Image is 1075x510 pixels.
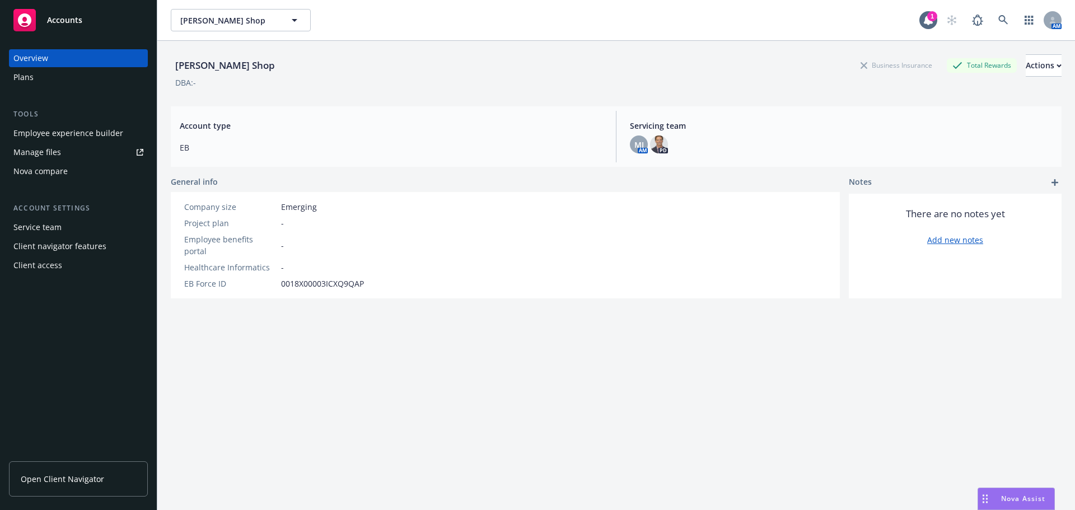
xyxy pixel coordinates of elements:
[1018,9,1040,31] a: Switch app
[855,58,938,72] div: Business Insurance
[13,143,61,161] div: Manage files
[184,201,277,213] div: Company size
[9,109,148,120] div: Tools
[184,278,277,289] div: EB Force ID
[175,77,196,88] div: DBA: -
[184,217,277,229] div: Project plan
[171,176,218,188] span: General info
[180,15,277,26] span: [PERSON_NAME] Shop
[13,68,34,86] div: Plans
[13,237,106,255] div: Client navigator features
[927,234,983,246] a: Add new notes
[281,217,284,229] span: -
[184,261,277,273] div: Healthcare Informatics
[966,9,989,31] a: Report a Bug
[9,203,148,214] div: Account settings
[180,142,602,153] span: EB
[13,256,62,274] div: Client access
[9,68,148,86] a: Plans
[927,11,937,21] div: 1
[630,120,1053,132] span: Servicing team
[906,207,1005,221] span: There are no notes yet
[9,143,148,161] a: Manage files
[9,49,148,67] a: Overview
[650,135,668,153] img: photo
[281,240,284,251] span: -
[281,261,284,273] span: -
[180,120,602,132] span: Account type
[9,256,148,274] a: Client access
[941,9,963,31] a: Start snowing
[21,473,104,485] span: Open Client Navigator
[13,218,62,236] div: Service team
[9,124,148,142] a: Employee experience builder
[978,488,992,509] div: Drag to move
[1026,55,1062,76] div: Actions
[171,58,279,73] div: [PERSON_NAME] Shop
[13,124,123,142] div: Employee experience builder
[978,488,1055,510] button: Nova Assist
[1001,494,1045,503] span: Nova Assist
[184,233,277,257] div: Employee benefits portal
[9,162,148,180] a: Nova compare
[281,201,317,213] span: Emerging
[1048,176,1062,189] a: add
[1026,54,1062,77] button: Actions
[13,162,68,180] div: Nova compare
[171,9,311,31] button: [PERSON_NAME] Shop
[9,4,148,36] a: Accounts
[47,16,82,25] span: Accounts
[849,176,872,189] span: Notes
[9,237,148,255] a: Client navigator features
[947,58,1017,72] div: Total Rewards
[281,278,364,289] span: 0018X00003ICXQ9QAP
[13,49,48,67] div: Overview
[992,9,1015,31] a: Search
[634,139,644,151] span: MJ
[9,218,148,236] a: Service team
